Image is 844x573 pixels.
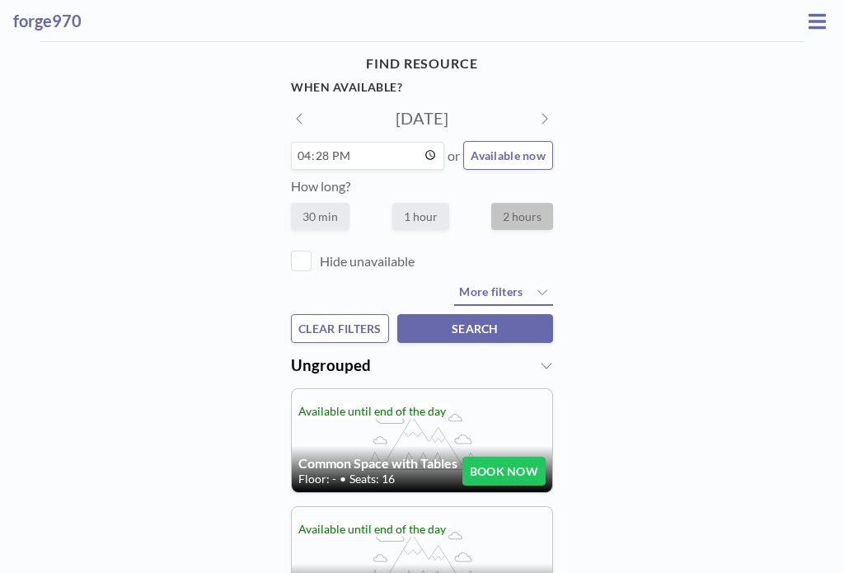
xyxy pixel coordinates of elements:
[454,279,553,306] button: More filters
[462,457,546,486] button: BOOK NOW
[298,455,462,472] h4: Common Space with Tables
[471,148,546,162] span: Available now
[491,203,553,230] label: 2 hours
[291,49,553,78] h4: FIND RESOURCE
[298,404,446,418] span: Available until end of the day
[448,148,460,164] span: or
[291,314,389,343] button: CLEAR FILTERS
[298,322,382,336] span: CLEAR FILTERS
[392,203,449,230] label: 1 hour
[298,522,446,536] span: Available until end of the day
[291,356,371,374] span: Ungrouped
[349,472,395,486] span: Seats: 16
[291,178,350,194] label: How long?
[13,11,804,31] h3: forge970
[463,141,553,170] button: Available now
[340,472,346,486] span: •
[320,253,415,270] label: Hide unavailable
[397,314,553,343] button: SEARCH
[452,322,499,336] span: SEARCH
[459,284,523,298] span: More filters
[298,472,336,486] span: Floor: -
[291,203,349,230] label: 30 min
